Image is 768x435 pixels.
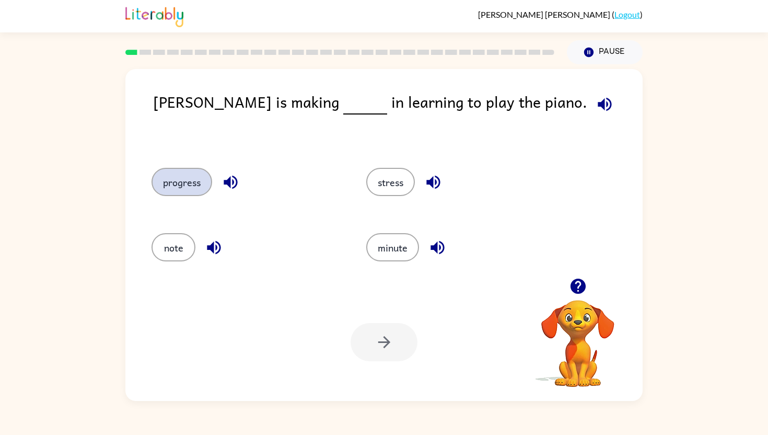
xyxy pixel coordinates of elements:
button: stress [366,168,415,196]
a: Logout [614,9,640,19]
img: Literably [125,4,183,27]
div: ( ) [478,9,643,19]
div: [PERSON_NAME] is making in learning to play the piano. [153,90,643,147]
button: minute [366,233,419,261]
button: Pause [567,40,643,64]
video: Your browser must support playing .mp4 files to use Literably. Please try using another browser. [526,284,630,388]
button: note [152,233,195,261]
button: progress [152,168,212,196]
span: [PERSON_NAME] [PERSON_NAME] [478,9,612,19]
